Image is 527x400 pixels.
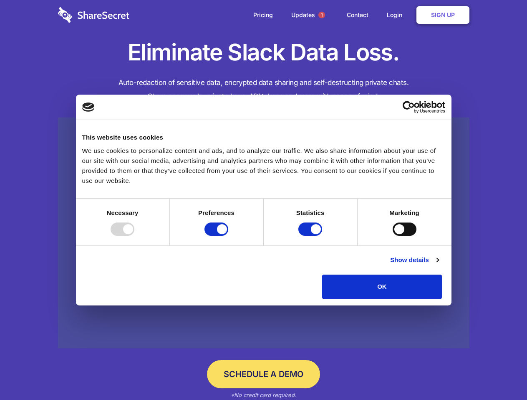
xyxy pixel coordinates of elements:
div: This website uses cookies [82,132,445,142]
a: Contact [338,2,377,28]
h4: Auto-redaction of sensitive data, encrypted data sharing and self-destructing private chats. Shar... [58,76,469,103]
a: Pricing [245,2,281,28]
strong: Marketing [389,209,419,216]
a: Schedule a Demo [207,360,320,388]
img: logo [82,102,95,112]
img: logo-wordmark-white-trans-d4663122ce5f474addd5e946df7df03e33cb6a1c49d2221995e7729f52c070b2.svg [58,7,129,23]
strong: Preferences [198,209,235,216]
div: We use cookies to personalize content and ads, and to analyze our traffic. We also share informat... [82,146,445,186]
h1: Eliminate Slack Data Loss. [58,37,469,67]
span: 1 [318,12,325,18]
strong: Statistics [296,209,325,216]
a: Usercentrics Cookiebot - opens in a new window [372,101,445,113]
em: *No credit card required. [231,392,296,398]
button: OK [322,275,442,299]
a: Show details [390,255,439,265]
strong: Necessary [107,209,139,216]
a: Sign Up [416,6,469,24]
a: Wistia video thumbnail [58,117,469,349]
a: Login [378,2,415,28]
